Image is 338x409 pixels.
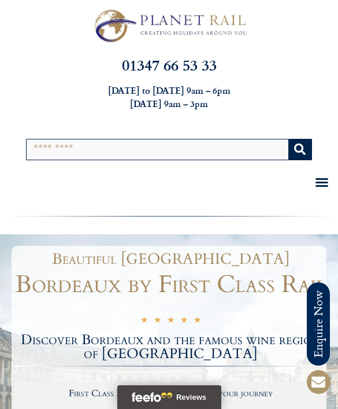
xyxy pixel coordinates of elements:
[20,252,321,267] h1: Beautiful [GEOGRAPHIC_DATA]
[180,317,188,326] i: ★
[108,84,231,97] strong: [DATE] to [DATE] 9am – 6pm
[140,316,201,326] div: 5/5
[288,139,312,160] button: Search
[14,333,326,361] h2: Discover Bordeaux and the famous wine region of [GEOGRAPHIC_DATA]
[167,317,174,326] i: ★
[130,97,208,110] strong: [DATE] 9am – 3pm
[14,272,326,297] h1: Bordeaux by First Class Rail
[88,6,251,46] img: Planet Rail Train Holidays Logo
[311,172,332,193] div: Menu Toggle
[122,53,217,76] a: 01347 66 53 33
[22,389,319,398] h2: First Class Rail travel throughout your journey
[140,317,148,326] i: ★
[194,317,201,326] i: ★
[154,317,161,326] i: ★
